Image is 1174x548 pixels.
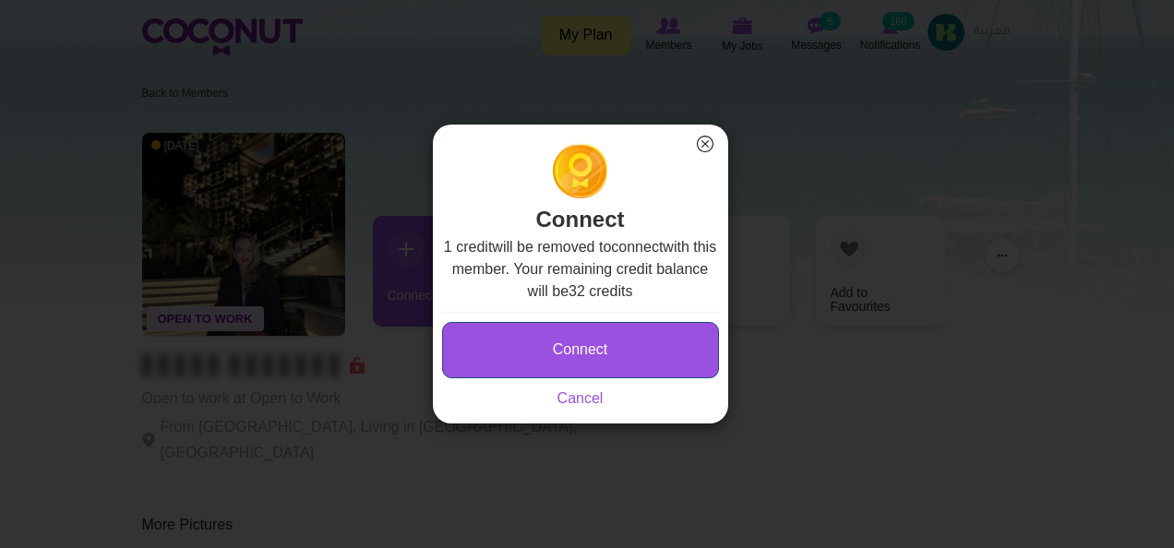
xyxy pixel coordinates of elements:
div: will be removed to with this member. Your remaining credit balance will be [442,236,719,410]
b: connect [611,239,663,255]
a: Cancel [557,390,604,406]
h2: Connect [442,143,719,236]
button: Connect [442,322,719,378]
b: 1 credit [444,239,492,255]
b: 32 credits [569,283,632,299]
button: Close [693,132,717,156]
